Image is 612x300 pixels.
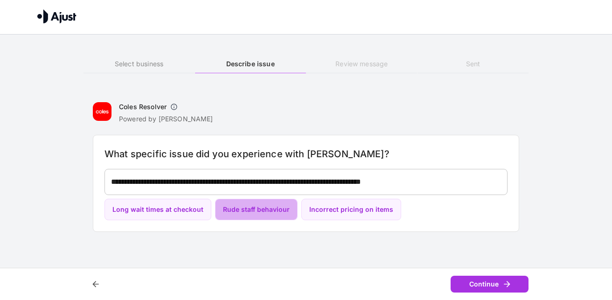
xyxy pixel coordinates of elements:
h6: Sent [417,59,529,69]
img: Ajust [37,9,76,23]
button: Rude staff behaviour [215,199,298,221]
button: Incorrect pricing on items [301,199,401,221]
p: Powered by [PERSON_NAME] [119,114,213,124]
h6: Select business [83,59,195,69]
button: Long wait times at checkout [104,199,211,221]
h6: Review message [306,59,417,69]
h6: Describe issue [195,59,306,69]
h6: Coles Resolver [119,102,167,112]
h6: What specific issue did you experience with [PERSON_NAME]? [104,147,508,161]
button: Continue [451,276,529,293]
img: Coles [93,102,111,121]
